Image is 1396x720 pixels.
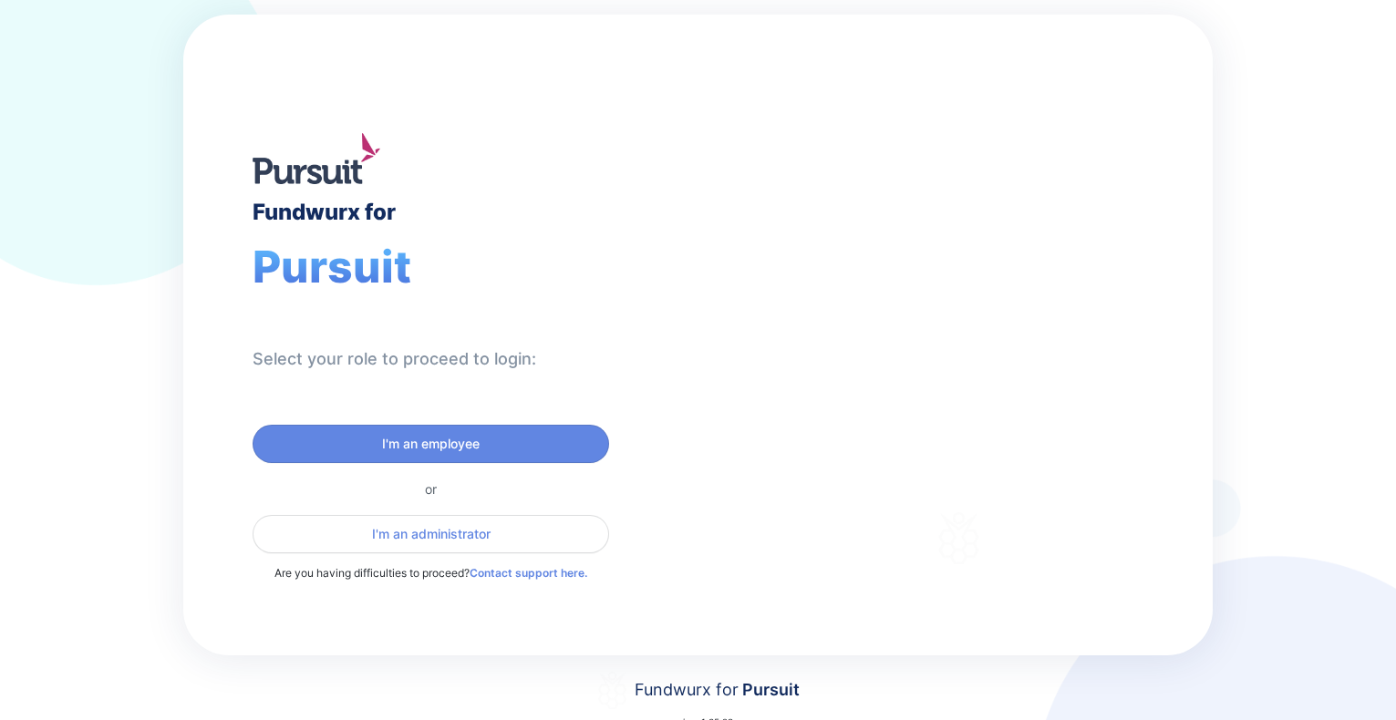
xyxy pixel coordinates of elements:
[253,348,536,370] div: Select your role to proceed to login:
[253,240,411,293] span: Pursuit
[253,515,609,553] button: I'm an administrator
[802,256,946,273] div: Welcome to
[802,281,1012,324] div: Fundwurx
[253,133,380,184] img: logo.jpg
[382,435,480,453] span: I'm an employee
[739,680,800,699] span: Pursuit
[253,564,609,582] p: Are you having difficulties to proceed?
[253,425,609,463] button: I'm an employee
[635,677,800,703] div: Fundwurx for
[253,481,609,497] div: or
[802,362,1115,413] div: Thank you for choosing Fundwurx as your partner in driving positive social impact!
[372,525,491,543] span: I'm an administrator
[470,566,587,580] a: Contact support here.
[253,199,396,225] div: Fundwurx for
